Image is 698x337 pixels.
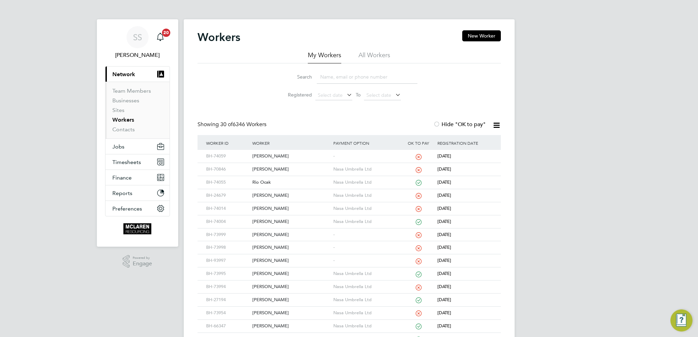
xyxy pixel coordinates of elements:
[105,170,170,185] button: Finance
[358,51,390,63] li: All Workers
[332,135,401,151] div: Payment Option
[401,135,436,151] div: OK to pay
[317,70,417,84] input: Name, email or phone number
[332,307,401,319] div: Nasa Umbrella Ltd
[251,267,332,280] div: [PERSON_NAME]
[332,150,401,163] div: -
[251,176,332,189] div: Rio Ocak
[332,228,401,241] div: -
[437,218,451,224] span: [DATE]
[437,232,451,237] span: [DATE]
[204,267,251,280] div: BH-73995
[332,176,401,189] div: Nasa Umbrella Ltd
[437,179,451,185] span: [DATE]
[204,215,251,228] div: BH-74004
[462,30,501,41] button: New Worker
[308,51,341,63] li: My Workers
[112,159,141,165] span: Timesheets
[332,254,401,267] div: -
[204,163,251,176] div: BH-70846
[204,307,251,319] div: BH-73954
[204,241,494,247] a: BH-73998[PERSON_NAME]-[DATE]
[112,107,124,113] a: Sites
[204,293,494,299] a: BH-27194[PERSON_NAME]Nasa Umbrella Ltd[DATE]
[437,257,451,263] span: [DATE]
[105,51,170,59] span: Steven South
[112,143,124,150] span: Jobs
[204,150,494,155] a: BH-74059[PERSON_NAME]-[DATE]
[198,30,240,44] h2: Workers
[251,254,332,267] div: [PERSON_NAME]
[332,267,401,280] div: Nasa Umbrella Ltd
[437,192,451,198] span: [DATE]
[220,121,233,128] span: 30 of
[437,244,451,250] span: [DATE]
[204,189,251,202] div: BH-24679
[437,270,451,276] span: [DATE]
[204,189,494,195] a: BH-24679[PERSON_NAME]Nasa Umbrella Ltd[DATE]
[332,294,401,306] div: Nasa Umbrella Ltd
[204,319,494,325] a: BH-66347[PERSON_NAME]Nasa Umbrella Ltd[DATE]
[332,241,401,254] div: -
[670,309,692,331] button: Engage Resource Center
[112,116,134,123] a: Workers
[204,267,494,273] a: BH-73995[PERSON_NAME]Nasa Umbrella Ltd[DATE]
[153,26,167,48] a: 20
[112,205,142,212] span: Preferences
[204,150,251,163] div: BH-74059
[251,320,332,333] div: [PERSON_NAME]
[105,82,170,139] div: Network
[204,135,251,151] div: Worker ID
[436,135,494,151] div: Registration Date
[251,294,332,306] div: [PERSON_NAME]
[251,307,332,319] div: [PERSON_NAME]
[133,261,152,267] span: Engage
[332,320,401,333] div: Nasa Umbrella Ltd
[204,241,251,254] div: BH-73998
[251,280,332,293] div: [PERSON_NAME]
[354,90,363,99] span: To
[105,26,170,59] a: SS[PERSON_NAME]
[204,254,494,260] a: BH-93997[PERSON_NAME]-[DATE]
[251,163,332,176] div: [PERSON_NAME]
[162,29,170,37] span: 20
[204,202,251,215] div: BH-74014
[332,215,401,228] div: Nasa Umbrella Ltd
[281,92,312,98] label: Registered
[123,223,151,234] img: mclaren-logo-retina.png
[112,190,132,196] span: Reports
[204,215,494,221] a: BH-74004[PERSON_NAME]Nasa Umbrella Ltd[DATE]
[437,205,451,211] span: [DATE]
[112,71,135,78] span: Network
[105,154,170,170] button: Timesheets
[204,320,251,333] div: BH-66347
[204,176,494,182] a: BH-74055Rio OcakNasa Umbrella Ltd[DATE]
[204,176,251,189] div: BH-74055
[204,280,494,286] a: BH-73994[PERSON_NAME]Nasa Umbrella Ltd[DATE]
[332,189,401,202] div: Nasa Umbrella Ltd
[433,121,486,128] label: Hide "OK to pay"
[97,19,178,247] nav: Main navigation
[105,139,170,154] button: Jobs
[437,153,451,159] span: [DATE]
[198,121,268,128] div: Showing
[251,215,332,228] div: [PERSON_NAME]
[105,67,170,82] button: Network
[105,185,170,201] button: Reports
[437,166,451,172] span: [DATE]
[251,150,332,163] div: [PERSON_NAME]
[437,297,451,303] span: [DATE]
[204,306,494,312] a: BH-73954[PERSON_NAME]Nasa Umbrella Ltd[DATE]
[204,254,251,267] div: BH-93997
[251,202,332,215] div: [PERSON_NAME]
[332,280,401,293] div: Nasa Umbrella Ltd
[332,202,401,215] div: Nasa Umbrella Ltd
[112,126,135,133] a: Contacts
[366,92,391,98] span: Select date
[105,201,170,216] button: Preferences
[112,174,132,181] span: Finance
[204,228,494,234] a: BH-73999[PERSON_NAME]-[DATE]
[220,121,266,128] span: 6346 Workers
[204,294,251,306] div: BH-27194
[133,255,152,261] span: Powered by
